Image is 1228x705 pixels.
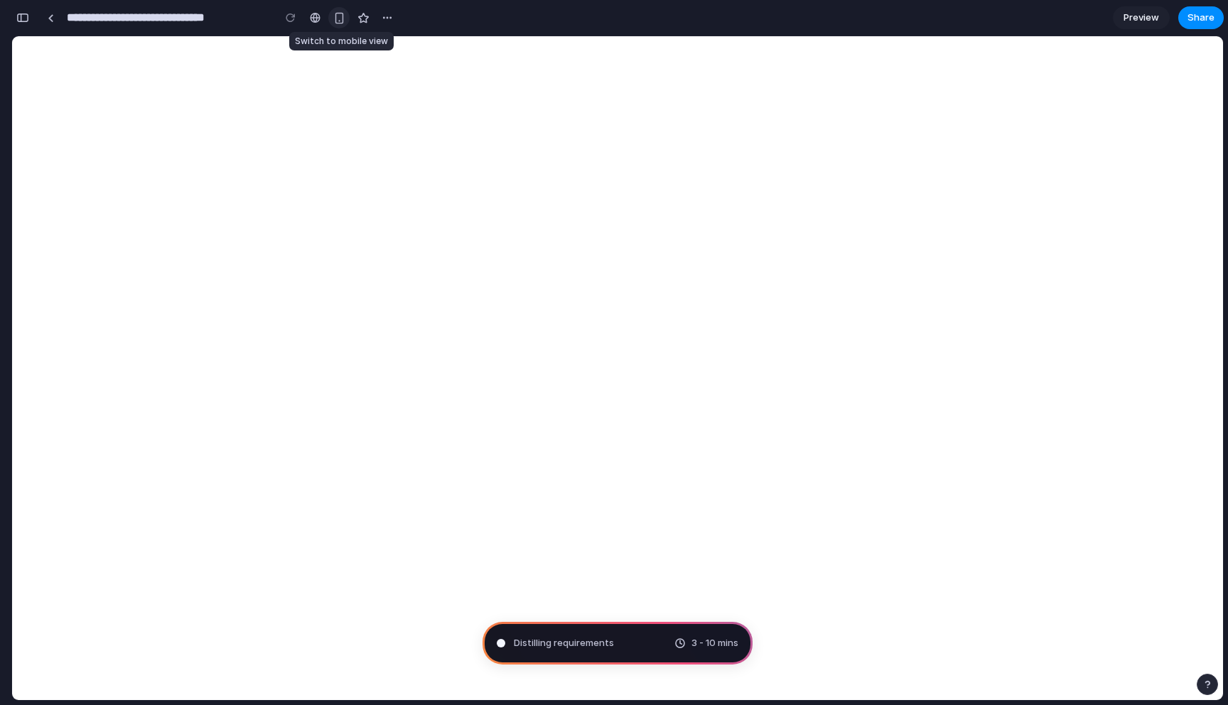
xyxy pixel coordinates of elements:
span: 3 - 10 mins [691,636,738,650]
span: Preview [1124,11,1159,25]
button: Share [1178,6,1224,29]
span: Distilling requirements [514,636,614,650]
div: Switch to mobile view [289,32,394,50]
span: Share [1187,11,1214,25]
a: Preview [1113,6,1170,29]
